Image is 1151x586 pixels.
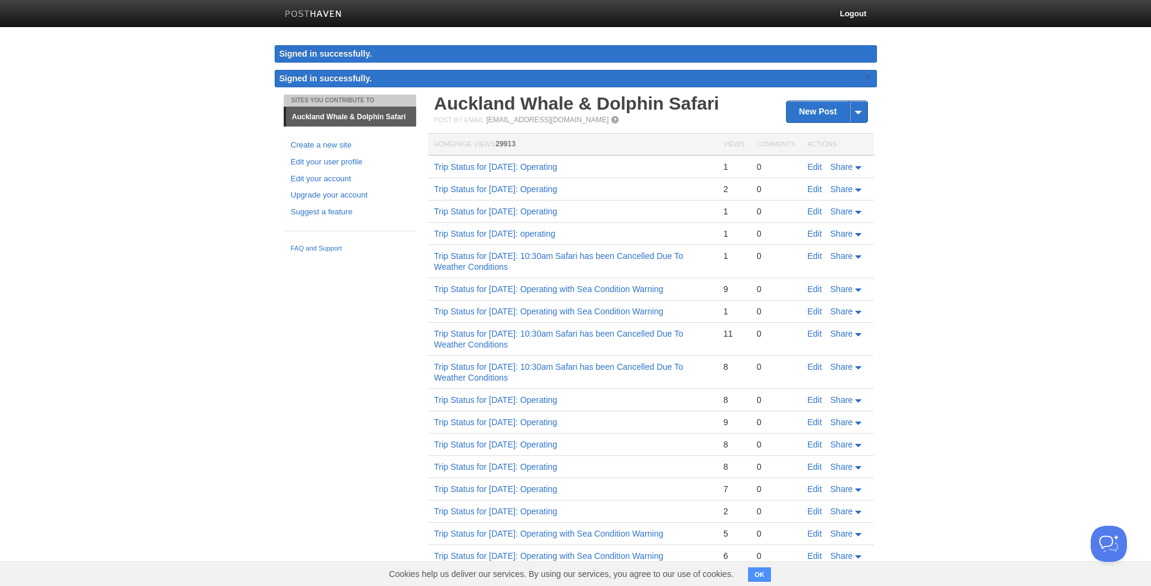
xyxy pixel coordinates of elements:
div: 1 [723,306,744,317]
div: 0 [756,484,795,494]
div: 9 [723,284,744,295]
span: Share [831,184,853,194]
a: Trip Status for [DATE]: Operating with Sea Condition Warning [434,307,664,316]
a: Trip Status for [DATE]: Operating [434,162,558,172]
div: 8 [723,439,744,450]
a: Trip Status for [DATE]: Operating [434,207,558,216]
a: Edit [808,184,822,194]
th: Comments [750,134,801,156]
div: 0 [756,284,795,295]
a: Auckland Whale & Dolphin Safari [286,107,416,126]
span: Share [831,207,853,216]
button: OK [748,567,772,582]
li: Sites You Contribute To [284,95,416,107]
a: Trip Status for [DATE]: 10:30am Safari has been Cancelled Due To Weather Conditions [434,329,684,349]
span: Share [831,551,853,561]
a: Edit [808,307,822,316]
a: Trip Status for [DATE]: Operating [434,440,558,449]
span: Share [831,395,853,405]
a: Edit [808,551,822,561]
a: × [863,70,874,85]
a: Edit [808,462,822,472]
a: Edit your user profile [291,156,409,169]
div: 6 [723,550,744,561]
div: 0 [756,184,795,195]
a: Edit [808,440,822,449]
th: Homepage Views [428,134,717,156]
span: Share [831,462,853,472]
span: Share [831,417,853,427]
a: Edit [808,507,822,516]
span: Share [831,440,853,449]
div: 0 [756,161,795,172]
div: 1 [723,206,744,217]
a: Suggest a feature [291,206,409,219]
a: Upgrade your account [291,189,409,202]
th: Actions [802,134,874,156]
a: Edit your account [291,173,409,185]
a: Edit [808,362,822,372]
div: 1 [723,161,744,172]
a: Edit [808,207,822,216]
a: Edit [808,417,822,427]
a: Edit [808,162,822,172]
a: Edit [808,229,822,238]
span: Signed in successfully. [279,73,372,83]
span: Post by Email [434,116,484,123]
span: Cookies help us deliver our services. By using our services, you agree to our use of cookies. [377,562,746,586]
div: 0 [756,461,795,472]
a: Edit [808,529,822,538]
span: Share [831,329,853,338]
span: 29913 [496,140,516,148]
a: Trip Status for [DATE]: Operating [434,507,558,516]
div: 0 [756,206,795,217]
div: 11 [723,328,744,339]
a: Trip Status for [DATE]: 10:30am Safari has been Cancelled Due To Weather Conditions [434,362,684,382]
div: 2 [723,184,744,195]
div: 8 [723,394,744,405]
span: Share [831,307,853,316]
img: Posthaven-bar [285,10,342,19]
div: Signed in successfully. [275,45,877,63]
a: Edit [808,329,822,338]
a: Trip Status for [DATE]: operating [434,229,556,238]
div: 1 [723,251,744,261]
a: Trip Status for [DATE]: Operating with Sea Condition Warning [434,284,664,294]
a: Edit [808,395,822,405]
span: Share [831,529,853,538]
span: Share [831,162,853,172]
span: Share [831,484,853,494]
iframe: Help Scout Beacon - Open [1091,526,1127,562]
a: Auckland Whale & Dolphin Safari [434,93,719,113]
div: 0 [756,328,795,339]
a: Create a new site [291,139,409,152]
div: 0 [756,228,795,239]
a: New Post [787,101,867,122]
a: Edit [808,484,822,494]
div: 2 [723,506,744,517]
div: 0 [756,439,795,450]
a: Trip Status for [DATE]: Operating [434,395,558,405]
a: Trip Status for [DATE]: Operating [434,462,558,472]
a: FAQ and Support [291,243,409,254]
a: Trip Status for [DATE]: Operating with Sea Condition Warning [434,529,664,538]
a: Trip Status for [DATE]: 10:30am Safari has been Cancelled Due To Weather Conditions [434,251,684,272]
div: 0 [756,306,795,317]
a: Trip Status for [DATE]: Operating with Sea Condition Warning [434,551,664,561]
a: Trip Status for [DATE]: Operating [434,417,558,427]
th: Views [717,134,750,156]
div: 8 [723,461,744,472]
a: [EMAIL_ADDRESS][DOMAIN_NAME] [486,116,608,124]
span: Share [831,362,853,372]
a: Trip Status for [DATE]: Operating [434,484,558,494]
div: 7 [723,484,744,494]
div: 1 [723,228,744,239]
div: 0 [756,550,795,561]
div: 0 [756,394,795,405]
div: 0 [756,251,795,261]
a: Edit [808,251,822,261]
a: Edit [808,284,822,294]
a: Trip Status for [DATE]: Operating [434,184,558,194]
div: 0 [756,506,795,517]
span: Share [831,507,853,516]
